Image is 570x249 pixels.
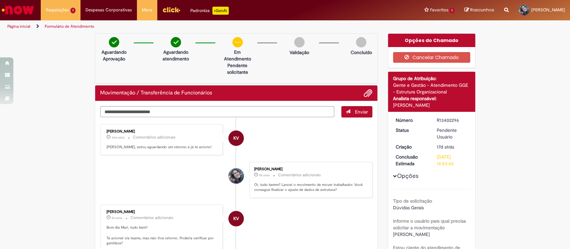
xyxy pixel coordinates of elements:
[133,135,176,140] small: Comentários adicionais
[109,37,119,47] img: check-circle-green.png
[7,24,30,29] a: Página inicial
[228,168,244,184] div: Mariana Valois Ribeiro Silva
[437,154,468,167] div: [DATE] 14:53:42
[437,144,454,150] span: 17d atrás
[212,7,229,15] p: +GenAi
[70,8,75,13] span: 1
[112,216,122,220] time: 28/08/2025 08:40:55
[221,62,254,75] p: Pendente solicitante
[355,109,368,115] span: Enviar
[393,198,432,204] b: Tipo de solicitação
[393,95,470,102] div: Analista responsável:
[233,211,239,227] span: KV
[171,37,181,47] img: check-circle-green.png
[107,130,218,134] div: [PERSON_NAME]
[470,7,494,13] span: Rascunhos
[356,37,366,47] img: img-circle-grey.png
[112,136,125,140] time: 28/08/2025 13:32:44
[100,106,335,117] textarea: Digite sua mensagem aqui...
[232,37,243,47] img: circle-minus.png
[98,49,130,62] p: Aguardando Aprovação
[391,117,432,123] dt: Número
[112,136,125,140] span: 33m atrás
[278,172,321,178] small: Comentários adicionais
[290,49,309,56] p: Validação
[85,7,132,13] span: Despesas Corporativas
[350,49,372,56] p: Concluído
[393,82,470,95] div: Gente e Gestão - Atendimento GGE - Estrutura Organizacional
[393,218,466,231] b: informe o usuário para qual precisa solicitar a movimentação
[107,225,218,246] p: Bom dia Mari, tudo bem? Te acionei via teams, mas não tive retorno. Poderia verificar por gentileza?
[142,7,152,13] span: More
[294,37,305,47] img: img-circle-grey.png
[228,131,244,146] div: Karine Vieira
[45,24,94,29] a: Formulário de Atendimento
[391,144,432,150] dt: Criação
[254,167,365,171] div: [PERSON_NAME]
[160,49,192,62] p: Aguardando atendimento
[131,215,173,221] small: Comentários adicionais
[437,144,468,150] div: 12/08/2025 10:53:03
[107,210,218,214] div: [PERSON_NAME]
[449,8,454,13] span: 1
[391,154,432,167] dt: Conclusão Estimada
[388,34,475,47] div: Opções do Chamado
[437,117,468,123] div: R13402296
[107,145,218,150] p: [PERSON_NAME], estou aguardando um retorno e já te aciono!
[5,20,375,33] ul: Trilhas de página
[233,130,239,146] span: KV
[437,144,454,150] time: 12/08/2025 10:53:03
[430,7,448,13] span: Favoritos
[221,49,254,62] p: Em Atendimento
[393,52,470,63] button: Cancelar Chamado
[393,75,470,82] div: Grupo de Atribuição:
[393,231,430,237] span: [PERSON_NAME]
[259,173,270,177] time: 28/08/2025 08:48:18
[100,90,212,96] h2: Movimentação / Transferência de Funcionários Histórico de tíquete
[364,89,372,97] button: Adicionar anexos
[393,102,470,108] div: [PERSON_NAME]
[341,106,372,117] button: Enviar
[112,216,122,220] span: 5h atrás
[437,127,468,140] div: Pendente Usuário
[393,205,424,211] span: Dúvidas Gerais
[162,5,180,15] img: click_logo_yellow_360x200.png
[1,3,35,17] img: ServiceNow
[531,7,565,13] span: [PERSON_NAME]
[464,7,494,13] a: Rascunhos
[46,7,69,13] span: Requisições
[228,211,244,226] div: Karine Vieira
[254,182,365,193] p: Oi, tudo bemm? Lancei o movimento de mover trabalhador. Você consegue finalizar o ajuste de dados...
[190,7,229,15] div: Padroniza
[391,127,432,134] dt: Status
[259,173,270,177] span: 5h atrás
